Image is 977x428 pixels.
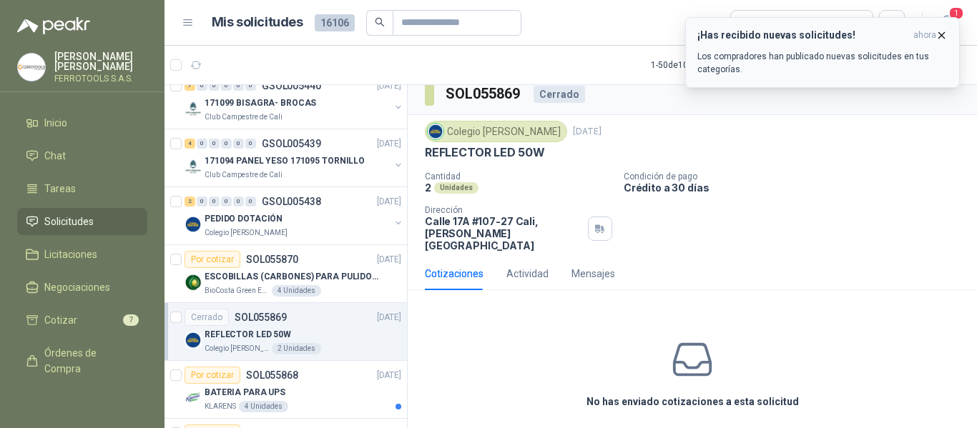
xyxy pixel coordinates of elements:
p: [PERSON_NAME] [PERSON_NAME] [54,51,147,71]
a: CerradoSOL055869[DATE] Company LogoREFLECTOR LED 50WColegio [PERSON_NAME]2 Unidades [165,303,407,361]
span: Negociaciones [44,279,110,295]
p: ESCOBILLAS (CARBONES) PARA PULIDORA DEWALT [205,270,383,284]
div: 0 [245,139,256,149]
a: 2 0 0 0 0 0 GSOL005438[DATE] Company LogoPEDIDO DOTACIÓNColegio [PERSON_NAME] [185,193,404,239]
button: ¡Has recibido nuevas solicitudes!ahora Los compradores han publicado nuevas solicitudes en tus ca... [685,17,960,88]
a: Tareas [17,175,147,202]
span: Inicio [44,115,67,131]
a: Licitaciones [17,241,147,268]
p: [DATE] [573,125,602,139]
span: 7 [123,314,139,326]
div: 2 [185,196,195,206]
div: Actividad [506,266,549,282]
div: 0 [245,81,256,91]
a: Por cotizarSOL055870[DATE] Company LogoESCOBILLAS (CARBONES) PARA PULIDORA DEWALTBioCosta Green E... [165,245,407,303]
p: 2 [425,181,431,194]
p: SOL055869 [235,312,287,322]
p: BioCosta Green Energy S.A.S [205,285,269,297]
p: GSOL005438 [262,196,321,206]
p: 171099 BISAGRA- BROCAS [205,96,316,110]
p: Crédito a 30 días [624,181,971,194]
a: 7 0 0 0 0 0 GSOL005440[DATE] Company Logo171099 BISAGRA- BROCASClub Campestre de Cali [185,77,404,123]
a: Solicitudes [17,208,147,235]
div: 0 [233,81,244,91]
h3: ¡Has recibido nuevas solicitudes! [697,29,908,41]
h1: Mis solicitudes [212,12,303,33]
p: 171094 PANEL YESO 171095 TORNILLO [205,154,365,168]
div: 0 [221,81,232,91]
img: Company Logo [185,274,202,291]
div: 0 [197,196,207,206]
p: Calle 17A #107-27 Cali , [PERSON_NAME][GEOGRAPHIC_DATA] [425,215,582,252]
div: Por cotizar [185,251,240,268]
span: search [375,17,385,27]
span: Licitaciones [44,247,97,262]
p: FERROTOOLS S.A.S. [54,74,147,83]
span: Chat [44,148,66,164]
p: Club Campestre de Cali [205,169,283,181]
div: 4 Unidades [272,285,321,297]
p: [DATE] [377,253,401,267]
div: 4 Unidades [239,401,288,412]
p: [DATE] [377,369,401,382]
img: Company Logo [185,100,202,117]
p: REFLECTOR LED 50W [205,328,291,342]
p: GSOL005440 [262,81,321,91]
div: Colegio [PERSON_NAME] [425,121,567,142]
a: Negociaciones [17,274,147,301]
a: Inicio [17,109,147,136]
a: Órdenes de Compra [17,339,147,382]
p: PEDIDO DOTACIÓN [205,212,283,226]
img: Company Logo [185,389,202,407]
div: 0 [233,139,244,149]
span: Cotizar [44,312,77,328]
p: Los compradores han publicado nuevas solicitudes en tus categorías. [697,50,948,76]
span: Tareas [44,181,76,196]
img: Company Logo [185,216,202,233]
p: SOL055870 [246,254,298,264]
div: 0 [197,139,207,149]
p: Colegio [PERSON_NAME] [205,343,269,354]
a: Chat [17,142,147,169]
img: Company Logo [185,158,202,175]
span: ahora [913,29,936,41]
div: Por cotizar [185,367,240,384]
img: Logo peakr [17,17,90,34]
img: Company Logo [428,124,443,139]
p: KLARENS [205,401,236,412]
img: Company Logo [18,54,45,81]
p: GSOL005439 [262,139,321,149]
p: Dirección [425,205,582,215]
div: Unidades [434,182,478,194]
div: 4 [185,139,195,149]
a: 4 0 0 0 0 0 GSOL005439[DATE] Company Logo171094 PANEL YESO 171095 TORNILLOClub Campestre de Cali [185,135,404,181]
div: Mensajes [571,266,615,282]
div: 0 [245,196,256,206]
div: 1 - 50 de 10427 [651,54,749,76]
div: 0 [209,81,220,91]
p: [DATE] [377,79,401,93]
a: Remisiones [17,388,147,415]
a: Cotizar7 [17,307,147,334]
p: SOL055868 [246,370,298,380]
div: 0 [221,139,232,149]
p: REFLECTOR LED 50W [425,145,545,160]
div: 7 [185,81,195,91]
span: 1 [948,6,964,20]
p: Condición de pago [624,171,971,181]
p: [DATE] [377,195,401,209]
button: 1 [934,10,960,36]
p: [DATE] [377,137,401,151]
div: 0 [209,196,220,206]
p: Cantidad [425,171,612,181]
p: BATERIA PARA UPS [205,386,285,399]
img: Company Logo [185,332,202,349]
p: Colegio [PERSON_NAME] [205,227,288,239]
p: [DATE] [377,311,401,324]
div: 0 [221,196,232,206]
div: 0 [233,196,244,206]
h3: No has enviado cotizaciones a esta solicitud [586,394,799,409]
span: 16106 [315,14,355,31]
span: Órdenes de Compra [44,345,134,377]
h3: SOL055869 [446,83,522,105]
